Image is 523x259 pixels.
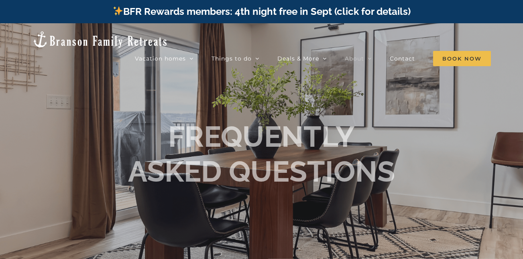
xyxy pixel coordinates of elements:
span: About [345,56,364,61]
a: Book Now [433,51,491,67]
span: Deals & More [277,56,319,61]
a: BFR Rewards members: 4th night free in Sept (click for details) [112,6,411,17]
span: Book Now [433,51,491,66]
img: Branson Family Retreats Logo [32,30,168,49]
a: Deals & More [277,51,327,67]
img: ✨ [113,6,123,16]
a: Contact [390,51,415,67]
span: Vacation homes [135,56,186,61]
span: Contact [390,56,415,61]
a: Things to do [212,51,259,67]
b: FREQUENTLY ASKED QUESTIONS [128,119,395,188]
a: About [345,51,372,67]
nav: Main Menu [135,51,491,67]
a: Vacation homes [135,51,193,67]
span: Things to do [212,56,252,61]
